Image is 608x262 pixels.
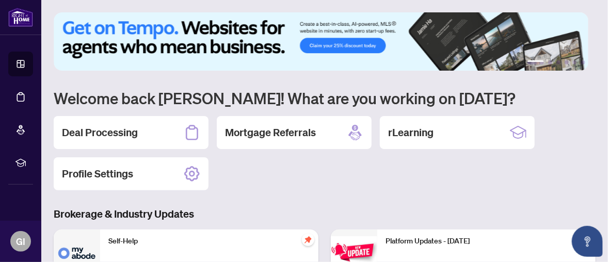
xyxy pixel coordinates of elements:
button: 6 [581,60,585,64]
button: 2 [548,60,552,64]
p: Platform Updates - [DATE] [386,236,587,247]
button: 5 [573,60,577,64]
p: Self-Help [108,236,310,247]
button: 1 [527,60,544,64]
img: Slide 0 [54,12,588,71]
h3: Brokerage & Industry Updates [54,207,596,221]
h2: Profile Settings [62,167,133,181]
button: Open asap [572,226,603,257]
span: pushpin [302,234,314,246]
img: logo [8,8,33,27]
button: 3 [556,60,561,64]
button: 4 [565,60,569,64]
h2: Mortgage Referrals [225,125,316,140]
span: GI [16,234,25,249]
h1: Welcome back [PERSON_NAME]! What are you working on [DATE]? [54,88,596,108]
h2: Deal Processing [62,125,138,140]
h2: rLearning [388,125,434,140]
